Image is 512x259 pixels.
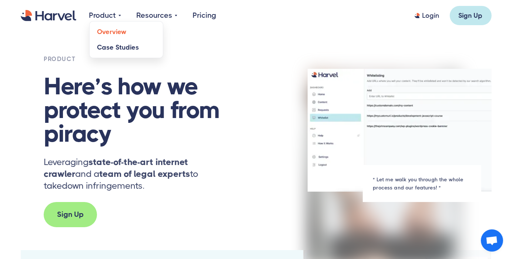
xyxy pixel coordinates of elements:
[481,229,503,252] div: Open chat
[89,10,116,21] div: Product
[44,156,228,192] p: Leveraging and a to takedown infringements.
[44,157,188,179] strong: state-of-the-art internet crawler
[422,11,439,20] div: Login
[450,6,492,25] a: Sign Up
[89,10,121,21] div: Product
[21,10,76,21] a: home
[57,209,84,220] div: Sign Up
[193,10,217,21] a: Pricing
[415,11,439,20] a: Login
[90,24,163,40] a: Overview
[99,169,190,179] strong: team of legal experts
[44,75,233,146] h1: Here’s how we protect you from piracy
[459,11,483,20] div: Sign Up
[44,54,228,64] h6: PRODUCT
[90,40,163,55] a: Case Studies
[137,10,173,21] div: Resources
[44,202,97,227] a: Sign Up
[137,10,177,21] div: Resources
[89,21,163,58] nav: Product
[373,175,471,192] div: " Let me walk you through the whole process and our features! "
